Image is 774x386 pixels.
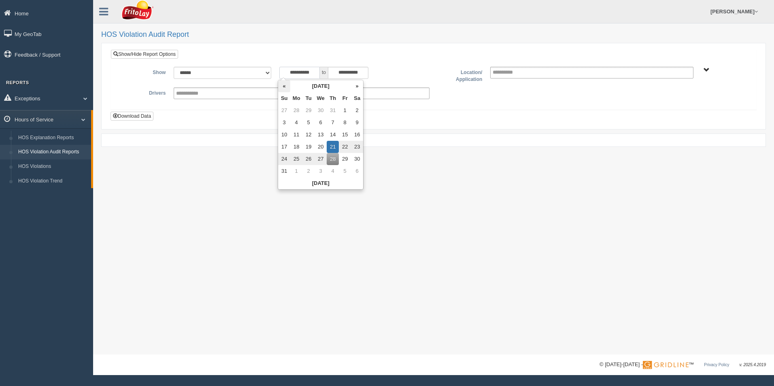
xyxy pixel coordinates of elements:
[302,129,315,141] td: 12
[290,153,302,165] td: 25
[290,92,302,104] th: Mo
[302,104,315,117] td: 29
[339,165,351,177] td: 5
[290,80,351,92] th: [DATE]
[351,153,363,165] td: 30
[339,117,351,129] td: 8
[278,165,290,177] td: 31
[351,80,363,92] th: »
[15,131,91,145] a: HOS Explanation Reports
[351,165,363,177] td: 6
[351,104,363,117] td: 2
[302,92,315,104] th: Tu
[117,67,170,76] label: Show
[351,92,363,104] th: Sa
[351,141,363,153] td: 23
[302,153,315,165] td: 26
[339,92,351,104] th: Fr
[351,129,363,141] td: 16
[117,87,170,97] label: Drivers
[315,141,327,153] td: 20
[315,129,327,141] td: 13
[290,141,302,153] td: 18
[327,153,339,165] td: 28
[315,104,327,117] td: 30
[339,153,351,165] td: 29
[704,363,729,367] a: Privacy Policy
[339,141,351,153] td: 22
[101,31,766,39] h2: HOS Violation Audit Report
[290,117,302,129] td: 4
[327,129,339,141] td: 14
[290,129,302,141] td: 11
[643,361,689,369] img: Gridline
[111,112,153,121] button: Download Data
[15,159,91,174] a: HOS Violations
[327,165,339,177] td: 4
[278,177,363,189] th: [DATE]
[290,165,302,177] td: 1
[278,141,290,153] td: 17
[111,50,178,59] a: Show/Hide Report Options
[278,80,290,92] th: «
[15,145,91,159] a: HOS Violation Audit Reports
[278,153,290,165] td: 24
[327,104,339,117] td: 31
[315,92,327,104] th: We
[339,129,351,141] td: 15
[315,165,327,177] td: 3
[351,117,363,129] td: 9
[290,104,302,117] td: 28
[302,141,315,153] td: 19
[315,117,327,129] td: 6
[327,117,339,129] td: 7
[278,129,290,141] td: 10
[302,165,315,177] td: 2
[600,361,766,369] div: © [DATE]-[DATE] - ™
[740,363,766,367] span: v. 2025.4.2019
[15,174,91,189] a: HOS Violation Trend
[315,153,327,165] td: 27
[327,141,339,153] td: 21
[327,92,339,104] th: Th
[278,92,290,104] th: Su
[278,104,290,117] td: 27
[320,67,328,79] span: to
[278,117,290,129] td: 3
[302,117,315,129] td: 5
[434,67,486,83] label: Location/ Application
[339,104,351,117] td: 1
